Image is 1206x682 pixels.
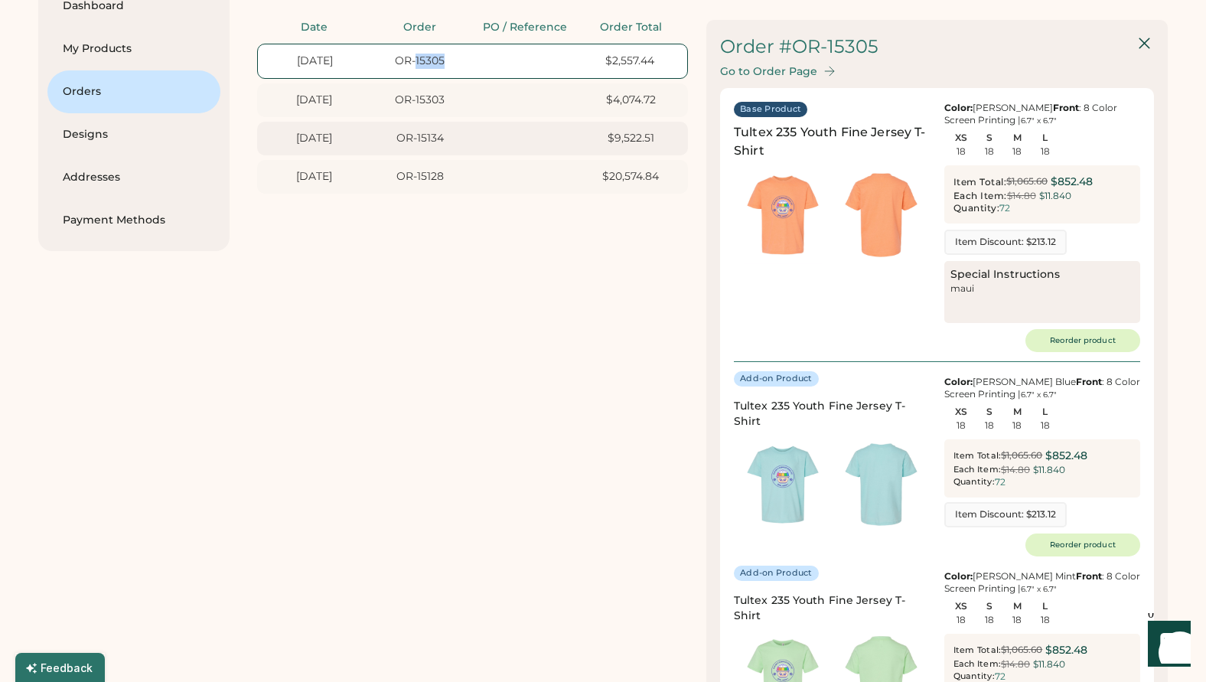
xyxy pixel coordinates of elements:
[957,146,966,157] div: 18
[1003,132,1032,143] div: M
[734,166,832,264] img: generate-image
[266,131,363,146] div: [DATE]
[944,570,973,582] strong: Color:
[582,93,679,108] div: $4,074.72
[950,282,1135,317] div: maui
[1006,175,1048,187] s: $1,065.60
[955,236,1056,249] div: Item Discount: $213.12
[63,213,205,228] div: Payment Methods
[372,54,468,69] div: OR-15305
[372,93,468,108] div: OR-15303
[953,176,1007,188] div: Item Total:
[1025,329,1140,352] button: Reorder product
[957,615,966,625] div: 18
[478,20,574,35] div: PO / Reference
[1076,570,1102,582] strong: Front
[740,103,801,116] div: Base Product
[734,593,931,624] div: Tultex 235 Youth Fine Jersey T-Shirt
[734,436,832,534] img: generate-image
[1001,644,1042,655] s: $1,065.60
[995,477,1006,488] div: 72
[985,146,994,157] div: 18
[582,54,678,69] div: $2,557.44
[950,267,1135,282] div: Special Instructions
[944,102,973,113] strong: Color:
[953,476,995,488] div: Quantity:
[1003,406,1032,417] div: M
[1012,146,1022,157] div: 18
[1031,406,1059,417] div: L
[720,34,878,60] div: Order #OR-15305
[947,601,976,612] div: XS
[953,202,1000,214] div: Quantity:
[582,131,679,146] div: $9,522.51
[63,127,205,142] div: Designs
[1003,601,1032,612] div: M
[1133,613,1199,679] iframe: Front Chat
[953,658,1002,671] div: Each Item:
[1051,175,1093,190] div: $852.48
[947,406,976,417] div: XS
[832,166,930,264] img: generate-image
[955,508,1056,521] div: Item Discount: $213.12
[832,436,930,534] img: generate-image
[1045,643,1087,658] div: $852.48
[1001,464,1030,475] s: $14.80
[953,190,1007,202] div: Each Item:
[957,420,966,431] div: 18
[1012,615,1022,625] div: 18
[1031,132,1059,143] div: L
[944,102,1141,126] div: [PERSON_NAME] : 8 Color Screen Printing |
[1041,615,1050,625] div: 18
[1007,190,1036,201] s: $14.80
[1001,449,1042,461] s: $1,065.60
[734,399,931,429] div: Tultex 235 Youth Fine Jersey T-Shirt
[953,644,1002,657] div: Item Total:
[985,420,994,431] div: 18
[1041,420,1050,431] div: 18
[267,54,363,69] div: [DATE]
[582,169,679,184] div: $20,574.84
[1001,658,1030,670] s: $14.80
[975,406,1003,417] div: S
[266,93,363,108] div: [DATE]
[1076,376,1102,387] strong: Front
[1012,420,1022,431] div: 18
[372,131,468,146] div: OR-15134
[1033,658,1065,671] div: $11.840
[63,41,205,57] div: My Products
[947,132,976,143] div: XS
[944,376,1141,400] div: [PERSON_NAME] Blue : 8 Color Screen Printing |
[266,169,363,184] div: [DATE]
[740,567,813,579] div: Add-on Product
[1033,464,1065,477] div: $11.840
[999,203,1010,214] div: 72
[63,170,205,185] div: Addresses
[1021,390,1057,400] font: 6.7" x 6.7"
[266,20,363,35] div: Date
[1025,534,1140,556] button: Reorder product
[1053,102,1079,113] strong: Front
[372,20,468,35] div: Order
[995,671,1006,682] div: 72
[944,376,973,387] strong: Color:
[1041,146,1050,157] div: 18
[953,464,1002,476] div: Each Item:
[944,570,1141,595] div: [PERSON_NAME] Mint : 8 Color Screen Printing |
[372,169,468,184] div: OR-15128
[1021,584,1057,594] font: 6.7" x 6.7"
[1039,190,1071,203] div: $11.840
[985,615,994,625] div: 18
[1031,601,1059,612] div: L
[734,123,931,160] div: Tultex 235 Youth Fine Jersey T-Shirt
[582,20,679,35] div: Order Total
[975,601,1003,612] div: S
[740,373,813,385] div: Add-on Product
[720,65,817,78] div: Go to Order Page
[63,84,205,100] div: Orders
[975,132,1003,143] div: S
[1045,449,1087,464] div: $852.48
[1021,116,1057,126] font: 6.7" x 6.7"
[953,450,1002,462] div: Item Total:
